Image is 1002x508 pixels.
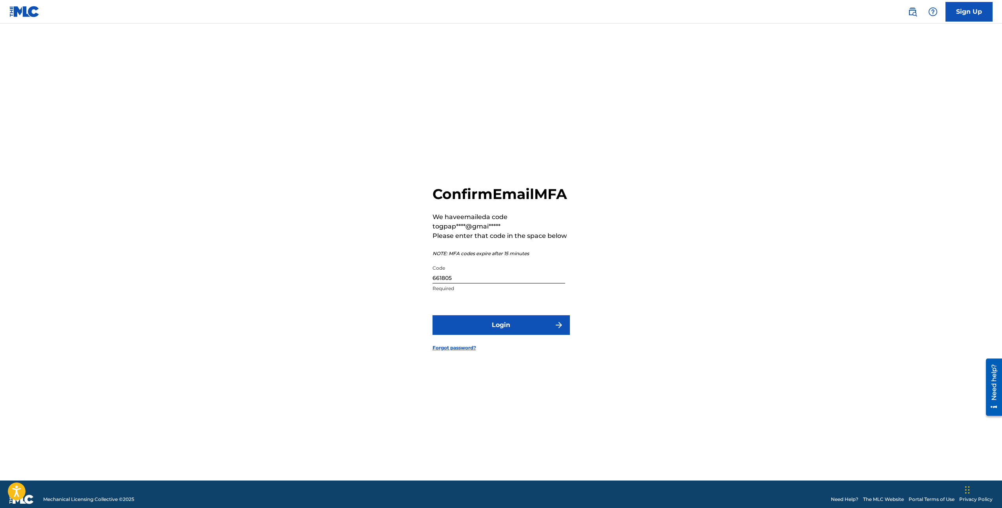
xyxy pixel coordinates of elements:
[925,4,941,20] div: Help
[43,496,134,503] span: Mechanical Licensing Collective © 2025
[959,496,993,503] a: Privacy Policy
[945,2,993,22] a: Sign Up
[905,4,920,20] a: Public Search
[433,344,476,351] a: Forgot password?
[908,7,917,16] img: search
[9,495,34,504] img: logo
[928,7,938,16] img: help
[433,250,570,257] p: NOTE: MFA codes expire after 15 minutes
[433,315,570,335] button: Login
[863,496,904,503] a: The MLC Website
[965,478,970,502] div: Drag
[980,356,1002,419] iframe: Resource Center
[433,231,570,241] p: Please enter that code in the space below
[433,285,565,292] p: Required
[433,185,570,203] h2: Confirm Email MFA
[831,496,858,503] a: Need Help?
[909,496,955,503] a: Portal Terms of Use
[963,470,1002,508] iframe: Chat Widget
[554,320,564,330] img: f7272a7cc735f4ea7f67.svg
[9,6,40,17] img: MLC Logo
